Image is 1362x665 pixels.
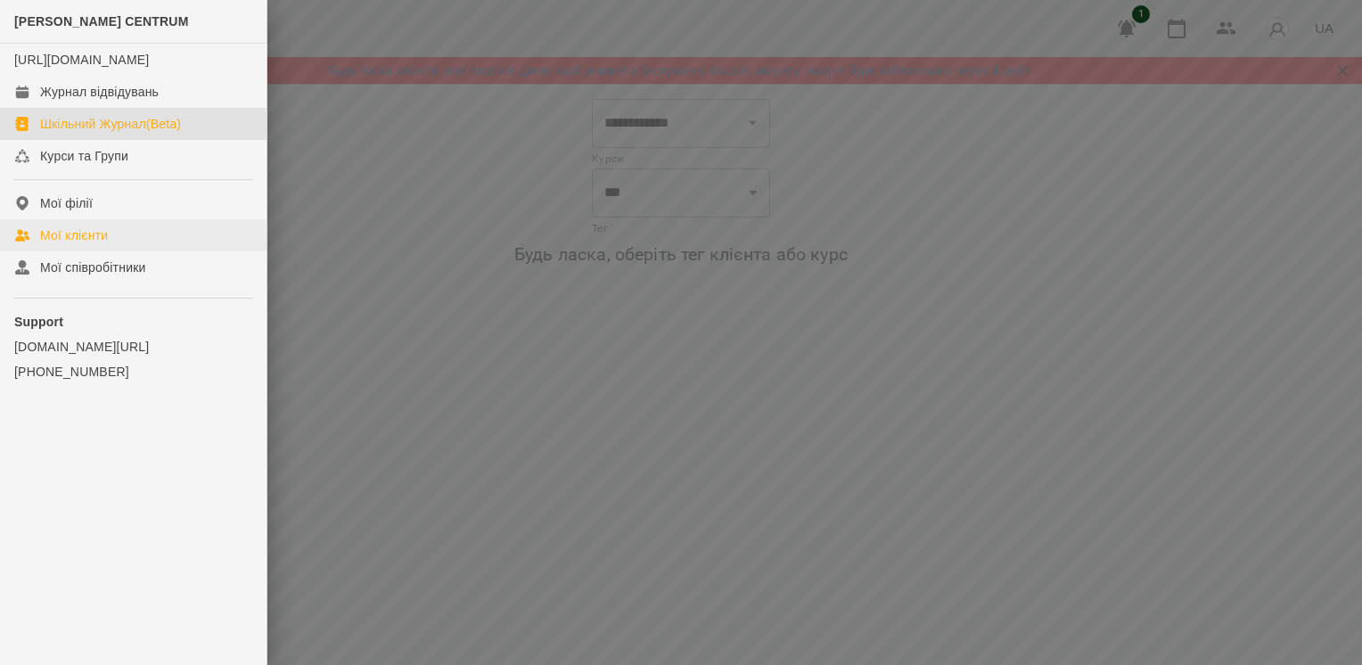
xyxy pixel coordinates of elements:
div: Курси та Групи [40,147,128,165]
div: Мої клієнти [40,226,108,244]
div: Мої співробітники [40,259,146,276]
span: [PERSON_NAME] CENTRUM [14,14,189,29]
p: Support [14,313,252,331]
a: [URL][DOMAIN_NAME] [14,53,149,67]
div: Мої філії [40,194,93,212]
div: Журнал відвідувань [40,83,159,101]
a: [DOMAIN_NAME][URL] [14,338,252,356]
div: Шкільний Журнал(Beta) [40,115,181,133]
a: [PHONE_NUMBER] [14,363,252,381]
